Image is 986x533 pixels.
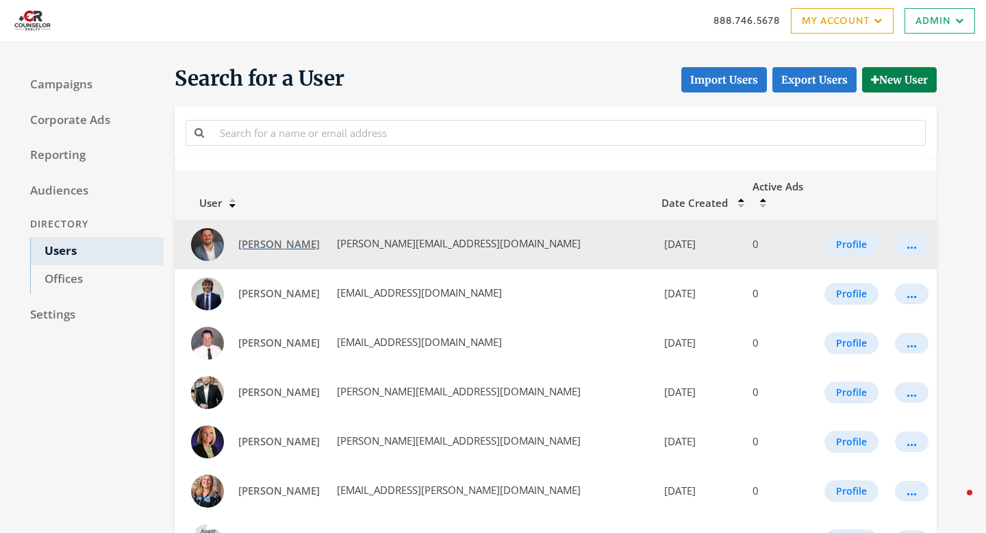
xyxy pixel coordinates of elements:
td: [DATE] [653,269,744,319]
a: [PERSON_NAME] [229,478,329,504]
span: Active Ads [753,179,803,193]
span: [PERSON_NAME] [238,434,320,448]
div: ... [907,392,917,393]
span: Search for a User [175,65,344,92]
td: 0 [744,220,816,269]
img: Alex Negro profile [191,376,224,409]
td: [DATE] [653,467,744,516]
a: [PERSON_NAME] [229,330,329,356]
a: Settings [16,301,164,330]
span: User [183,196,222,210]
img: Amber Boen profile [191,475,224,508]
img: Alexis Peters profile [191,425,224,458]
div: Directory [16,212,164,237]
button: Import Users [681,67,767,92]
a: Export Users [772,67,857,92]
td: 0 [744,368,816,417]
a: [PERSON_NAME] [229,281,329,306]
td: 0 [744,467,816,516]
button: Profile [824,234,878,256]
span: [PERSON_NAME] [238,237,320,251]
img: Adwerx [11,3,54,38]
span: [PERSON_NAME][EMAIL_ADDRESS][DOMAIN_NAME] [334,384,581,398]
button: Profile [824,480,878,502]
span: [PERSON_NAME] [238,336,320,349]
td: [DATE] [653,368,744,417]
div: ... [907,244,917,245]
span: [PERSON_NAME] [238,484,320,497]
a: [PERSON_NAME] [229,232,329,257]
div: ... [907,293,917,295]
button: New User [862,67,937,92]
span: [PERSON_NAME] [238,385,320,399]
button: ... [895,333,928,354]
button: ... [895,481,928,501]
button: Profile [824,283,878,305]
a: Corporate Ads [16,106,164,135]
button: ... [895,432,928,452]
div: ... [907,343,917,344]
button: ... [895,382,928,403]
td: [DATE] [653,220,744,269]
a: [PERSON_NAME] [229,380,329,405]
input: Search for a name or email address [212,120,926,145]
img: Adam Cole profile [191,228,224,261]
button: ... [895,234,928,255]
td: [DATE] [653,417,744,467]
a: [PERSON_NAME] [229,429,329,454]
div: ... [907,491,917,492]
span: [EMAIL_ADDRESS][PERSON_NAME][DOMAIN_NAME] [334,483,581,497]
span: [PERSON_NAME][EMAIL_ADDRESS][DOMAIN_NAME] [334,434,581,447]
img: Alex Brink profile [191,277,224,310]
td: 0 [744,417,816,467]
button: Profile [824,332,878,354]
a: Offices [30,265,164,294]
span: [EMAIL_ADDRESS][DOMAIN_NAME] [334,335,502,349]
td: 0 [744,269,816,319]
a: 888.746.5678 [713,13,780,27]
a: Campaigns [16,71,164,99]
td: 0 [744,319,816,368]
a: Users [30,237,164,266]
td: [DATE] [653,319,744,368]
a: Reporting [16,141,164,170]
a: My Account [791,8,894,34]
span: [PERSON_NAME] [238,286,320,300]
button: ... [895,284,928,304]
div: ... [907,441,917,443]
span: [EMAIL_ADDRESS][DOMAIN_NAME] [334,286,502,299]
img: Alex Dergam-Larson profile [191,327,224,360]
button: Profile [824,431,878,453]
i: Search for a name or email address [194,127,204,138]
a: Admin [905,8,975,34]
a: Audiences [16,177,164,206]
button: Profile [824,382,878,404]
span: Date Created [661,196,728,210]
iframe: Intercom live chat [939,486,972,519]
span: [PERSON_NAME][EMAIL_ADDRESS][DOMAIN_NAME] [334,236,581,250]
